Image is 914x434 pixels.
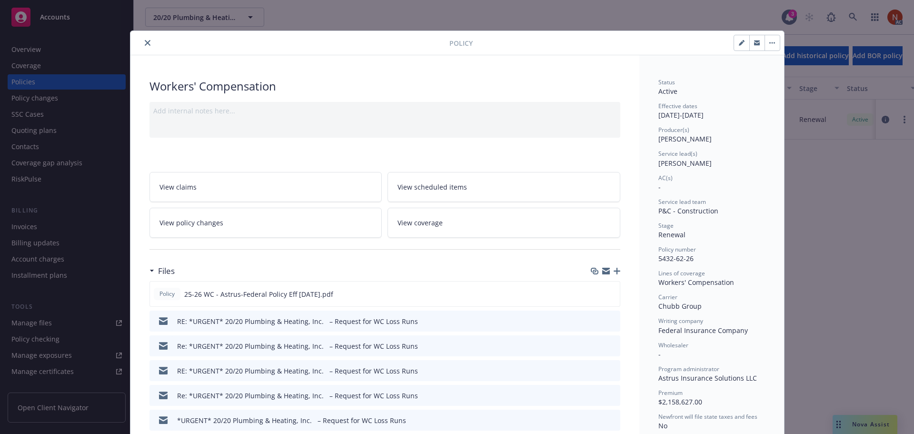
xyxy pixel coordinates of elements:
[159,218,223,228] span: View policy changes
[658,102,697,110] span: Effective dates
[658,365,719,373] span: Program administrator
[658,350,661,359] span: -
[658,373,757,383] span: Astrus Insurance Solutions LLC
[658,397,702,406] span: $2,158,627.00
[593,341,600,351] button: download file
[608,415,616,425] button: preview file
[149,78,620,94] div: Workers' Compensation
[153,106,616,116] div: Add internal notes here...
[397,218,443,228] span: View coverage
[658,277,765,287] div: Workers' Compensation
[658,302,702,311] span: Chubb Group
[593,316,600,326] button: download file
[658,421,667,430] span: No
[184,289,333,299] span: 25-26 WC - Astrus-Federal Policy Eff [DATE].pdf
[593,366,600,376] button: download file
[177,391,418,401] div: Re: *URGENT* 20/20 Plumbing & Heating, Inc. – Request for WC Loss Runs
[593,391,600,401] button: download file
[658,222,674,230] span: Stage
[158,290,177,298] span: Policy
[449,38,473,48] span: Policy
[658,254,694,263] span: 5432-62-26
[397,182,467,192] span: View scheduled items
[608,341,616,351] button: preview file
[177,415,406,425] div: *URGENT* 20/20 Plumbing & Heating, Inc. – Request for WC Loss Runs
[149,172,382,202] a: View claims
[658,102,765,120] div: [DATE] - [DATE]
[149,265,175,277] div: Files
[658,389,683,397] span: Premium
[177,341,418,351] div: Re: *URGENT* 20/20 Plumbing & Heating, Inc. – Request for WC Loss Runs
[387,208,620,238] a: View coverage
[607,289,616,299] button: preview file
[593,415,600,425] button: download file
[658,159,712,168] span: [PERSON_NAME]
[658,126,689,134] span: Producer(s)
[658,293,677,301] span: Carrier
[658,87,677,96] span: Active
[658,245,696,253] span: Policy number
[387,172,620,202] a: View scheduled items
[658,182,661,192] span: -
[608,316,616,326] button: preview file
[658,150,697,158] span: Service lead(s)
[658,198,706,206] span: Service lead team
[177,366,418,376] div: RE: *URGENT* 20/20 Plumbing & Heating, Inc. – Request for WC Loss Runs
[608,366,616,376] button: preview file
[149,208,382,238] a: View policy changes
[658,413,757,421] span: Newfront will file state taxes and fees
[608,391,616,401] button: preview file
[177,316,418,326] div: RE: *URGENT* 20/20 Plumbing & Heating, Inc. – Request for WC Loss Runs
[159,182,197,192] span: View claims
[658,269,705,277] span: Lines of coverage
[658,174,673,182] span: AC(s)
[592,289,600,299] button: download file
[658,341,688,349] span: Wholesaler
[658,206,718,215] span: P&C - Construction
[142,37,153,49] button: close
[158,265,175,277] h3: Files
[658,78,675,86] span: Status
[658,134,712,143] span: [PERSON_NAME]
[658,326,748,335] span: Federal Insurance Company
[658,317,703,325] span: Writing company
[658,230,685,239] span: Renewal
